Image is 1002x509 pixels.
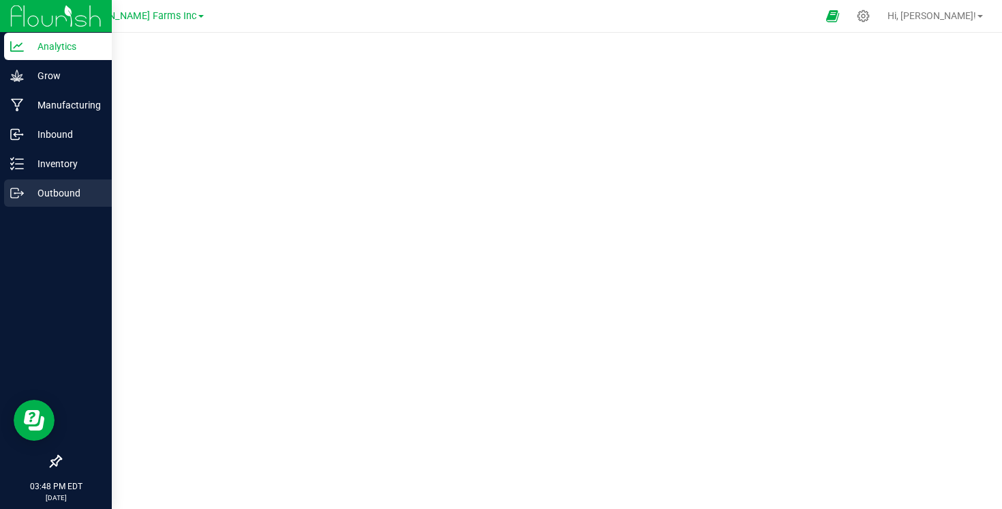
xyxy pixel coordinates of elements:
div: Manage settings [855,10,872,23]
span: Open Ecommerce Menu [817,3,848,29]
span: [PERSON_NAME] Farms Inc [75,10,197,22]
p: Manufacturing [24,97,106,113]
inline-svg: Manufacturing [10,98,24,112]
span: Hi, [PERSON_NAME]! [887,10,976,21]
inline-svg: Outbound [10,186,24,200]
inline-svg: Analytics [10,40,24,53]
inline-svg: Grow [10,69,24,83]
inline-svg: Inventory [10,157,24,171]
iframe: Resource center [14,400,55,441]
p: Outbound [24,185,106,201]
p: 03:48 PM EDT [6,480,106,493]
inline-svg: Inbound [10,128,24,141]
p: [DATE] [6,493,106,503]
p: Grow [24,68,106,84]
p: Analytics [24,38,106,55]
p: Inventory [24,156,106,172]
p: Inbound [24,126,106,143]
